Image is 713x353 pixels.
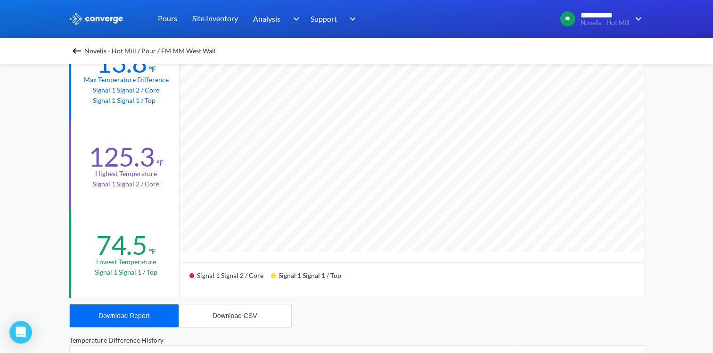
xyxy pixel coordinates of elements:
[71,45,82,57] img: backspace.svg
[581,19,629,26] span: Novelis - Hot Mill
[213,312,257,319] div: Download CSV
[98,312,149,319] div: Download Report
[9,321,32,344] div: Open Intercom Messenger
[69,335,644,345] div: Temperature Difference History
[179,304,291,327] button: Download CSV
[89,141,155,173] div: 125.3
[96,229,147,261] div: 74.5
[253,13,280,25] span: Analysis
[70,304,179,327] button: Download Report
[95,267,157,277] p: Signal 1 Signal 1 / Top
[69,13,124,25] img: logo_ewhite.svg
[287,13,302,25] img: downArrow.svg
[271,268,349,290] div: Signal 1 Signal 1 / Top
[84,44,216,58] span: Novelis - Hot Mill / Pour / FM MM West Wall
[189,268,271,290] div: Signal 1 Signal 2 / Core
[311,13,337,25] span: Support
[629,13,644,25] img: downArrow.svg
[93,85,159,95] p: Signal 1 Signal 2 / Core
[84,75,169,85] div: Max temperature difference
[93,95,159,106] p: Signal 1 Signal 1 / Top
[95,168,157,179] div: Highest temperature
[344,13,359,25] img: downArrow.svg
[96,257,156,267] div: Lowest temperature
[93,179,159,189] p: Signal 1 Signal 2 / Core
